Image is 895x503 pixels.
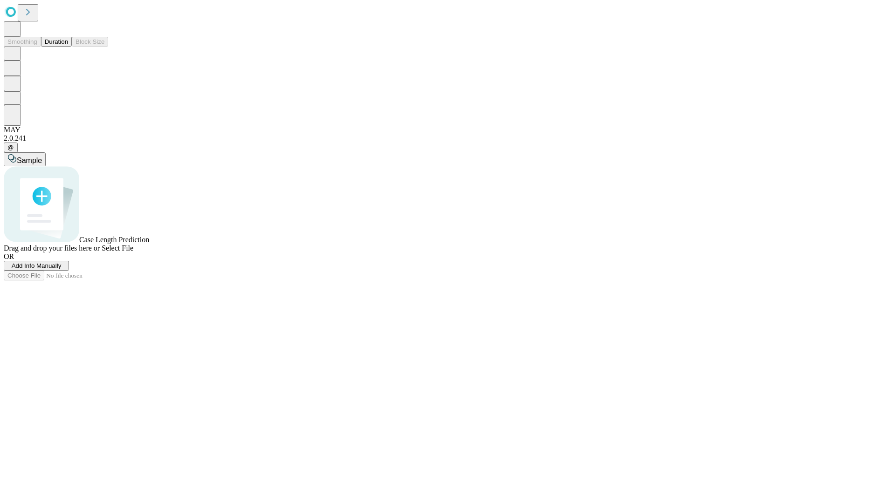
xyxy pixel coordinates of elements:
[79,236,149,244] span: Case Length Prediction
[4,244,100,252] span: Drag and drop your files here or
[17,156,42,164] span: Sample
[41,37,72,47] button: Duration
[12,262,62,269] span: Add Info Manually
[7,144,14,151] span: @
[72,37,108,47] button: Block Size
[4,134,891,143] div: 2.0.241
[4,261,69,271] button: Add Info Manually
[4,126,891,134] div: MAY
[4,143,18,152] button: @
[102,244,133,252] span: Select File
[4,252,14,260] span: OR
[4,37,41,47] button: Smoothing
[4,152,46,166] button: Sample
